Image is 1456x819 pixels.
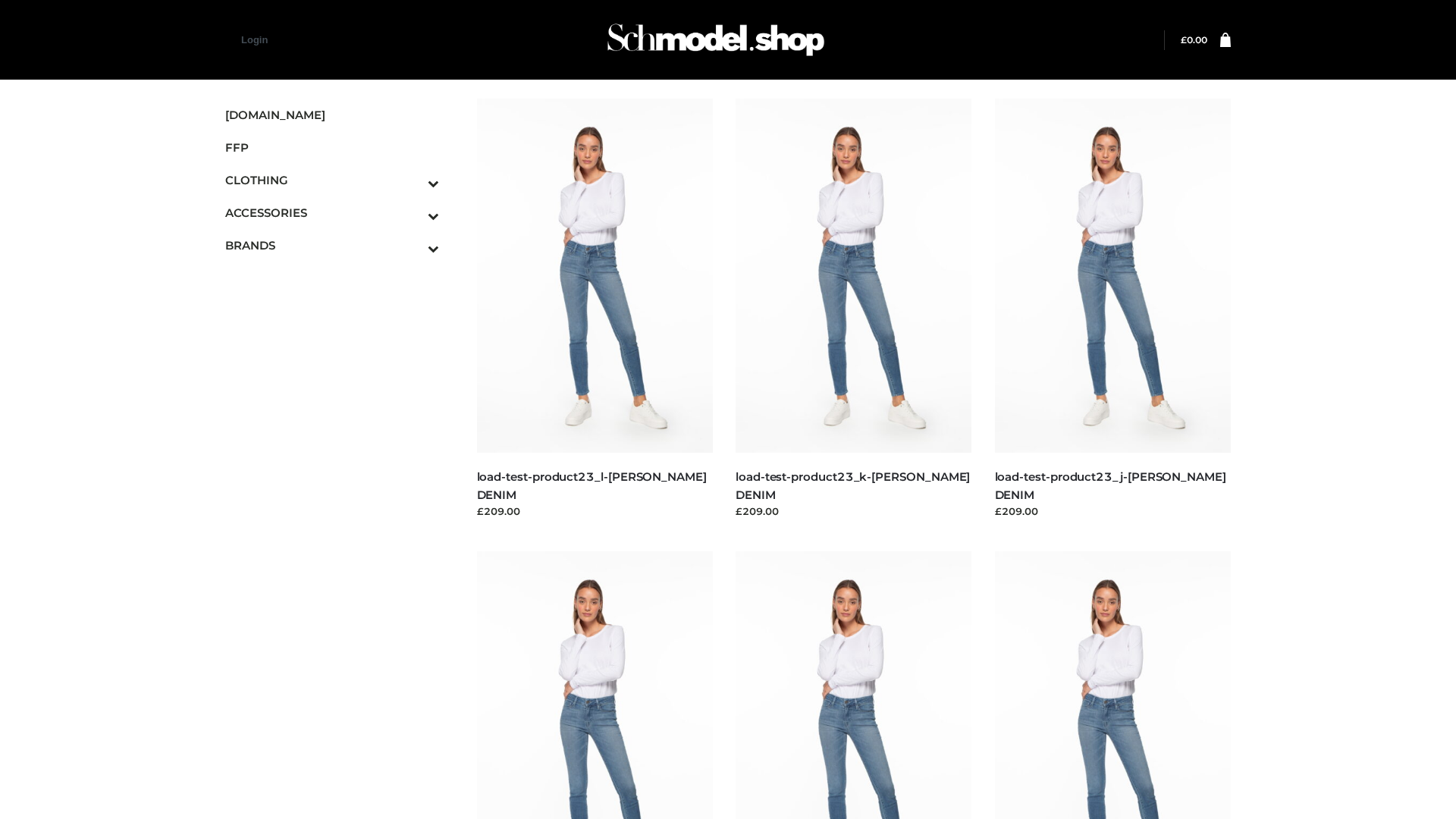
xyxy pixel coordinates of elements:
span: ACCESSORIES [225,204,439,221]
a: ACCESSORIESToggle Submenu [225,196,439,229]
button: Toggle Submenu [386,164,439,196]
span: FFP [225,139,439,156]
a: BRANDSToggle Submenu [225,229,439,262]
div: £209.00 [995,504,1232,519]
a: CLOTHINGToggle Submenu [225,164,439,196]
bdi: 0.00 [1181,34,1207,45]
div: £209.00 [736,504,972,519]
a: [DOMAIN_NAME] [225,99,439,131]
span: [DOMAIN_NAME] [225,106,439,124]
a: load-test-product23_k-[PERSON_NAME] DENIM [736,469,970,501]
span: CLOTHING [225,171,439,189]
a: £0.00 [1181,34,1207,45]
img: Schmodel Admin 964 [602,10,830,70]
button: Toggle Submenu [386,196,439,229]
a: load-test-product23_l-[PERSON_NAME] DENIM [477,469,707,501]
span: BRANDS [225,237,439,254]
button: Toggle Submenu [386,229,439,262]
div: £209.00 [477,504,714,519]
span: £ [1181,34,1187,45]
a: load-test-product23_j-[PERSON_NAME] DENIM [995,469,1226,501]
a: Login [241,34,268,45]
a: FFP [225,131,439,164]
